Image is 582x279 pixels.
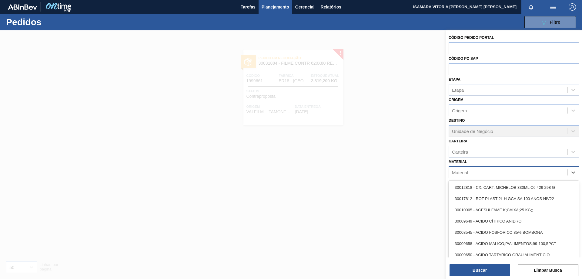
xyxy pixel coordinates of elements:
label: Destino [449,118,465,123]
div: Etapa [452,87,464,93]
button: Notificações [521,3,541,11]
label: Código Pedido Portal [449,36,494,40]
div: Carteira [452,149,468,154]
span: Filtro [550,20,560,25]
div: Origem [452,108,467,113]
label: Carteira [449,139,467,143]
label: Material [449,160,467,164]
div: 30009658 - ACIDO MALICO;P/ALIMENTOS;99-100,5PCT [449,238,579,249]
div: 30017812 - ROT PLAST 2L H GCA SA 100 ANOS NIV22 [449,193,579,204]
h1: Pedidos [6,19,97,26]
div: 30010005 - ACESULFAME K;CAIXA;25 KG;; [449,204,579,216]
div: 30009650 - ACIDO TARTARICO GRAU ALIMENTICIO [449,249,579,260]
div: 30009649 - ACIDO CÍTRICO ANIDRO [449,216,579,227]
img: TNhmsLtSVTkK8tSr43FrP2fwEKptu5GPRR3wAAAABJRU5ErkJggg== [8,4,37,10]
div: 30003545 - ACIDO FOSFORICO 85% BOMBONA [449,227,579,238]
label: Códido PO SAP [449,56,478,61]
label: Etapa [449,77,460,82]
img: Logout [569,3,576,11]
span: Relatórios [321,3,341,11]
span: Planejamento [262,3,289,11]
label: Origem [449,98,463,102]
button: Filtro [524,16,576,28]
img: userActions [549,3,557,11]
div: Material [452,170,468,175]
div: 30012818 - CX. CART. MICHELOB 330ML C6 429 298 G [449,182,579,193]
span: Tarefas [241,3,256,11]
span: Gerencial [295,3,315,11]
